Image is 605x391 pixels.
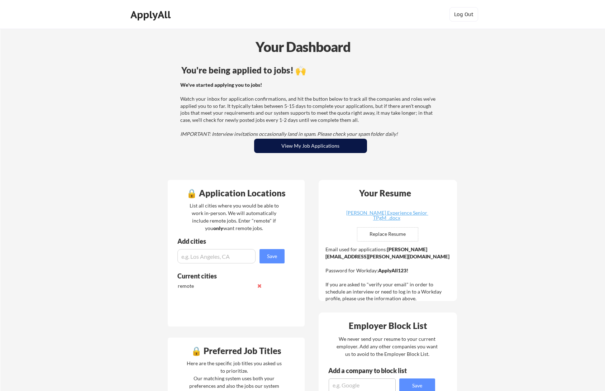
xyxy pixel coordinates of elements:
[180,81,439,138] div: Watch your inbox for application confirmations, and hit the button below to track all the compani...
[180,82,262,88] strong: We've started applying you to jobs!
[170,347,303,355] div: 🔒 Preferred Job Titles
[321,321,455,330] div: Employer Block List
[328,367,418,374] div: Add a company to block list
[344,210,429,221] a: [PERSON_NAME] Experience Senior TPgM_.docx
[325,246,452,302] div: Email used for applications: Password for Workday: If you are asked to "verify your email" in ord...
[336,335,438,358] div: We never send your resume to your current employer. Add any other companies you want us to avoid ...
[259,249,285,263] button: Save
[177,238,286,244] div: Add cities
[378,267,408,273] strong: ApplyAll123!
[213,225,223,231] strong: only
[449,7,478,22] button: Log Out
[181,66,440,75] div: You're being applied to jobs! 🙌
[180,131,398,137] em: IMPORTANT: Interview invitations occasionally land in spam. Please check your spam folder daily!
[170,189,303,197] div: 🔒 Application Locations
[1,37,605,57] div: Your Dashboard
[350,189,421,197] div: Your Resume
[344,210,429,220] div: [PERSON_NAME] Experience Senior TPgM_.docx
[177,273,277,279] div: Current cities
[178,282,253,290] div: remote
[254,139,367,153] button: View My Job Applications
[325,246,449,259] strong: [PERSON_NAME][EMAIL_ADDRESS][PERSON_NAME][DOMAIN_NAME]
[185,202,284,232] div: List all cities where you would be able to work in-person. We will automatically include remote j...
[177,249,256,263] input: e.g. Los Angeles, CA
[130,9,173,21] div: ApplyAll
